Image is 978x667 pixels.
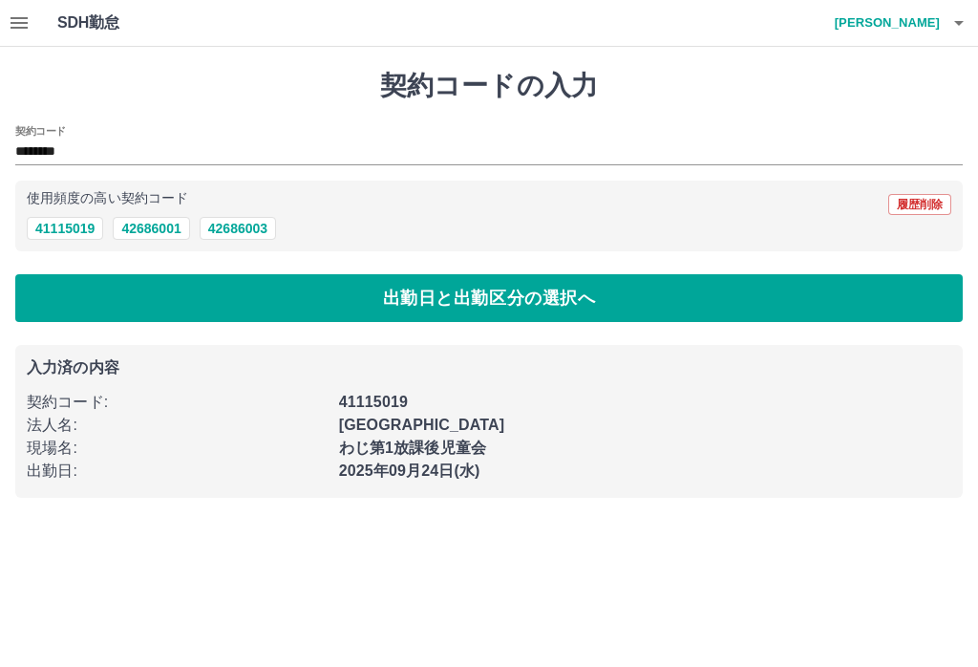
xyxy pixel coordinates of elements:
p: 契約コード : [27,391,328,414]
h2: 契約コード [15,123,66,139]
p: 使用頻度の高い契約コード [27,192,188,205]
b: わじ第1放課後児童会 [339,440,486,456]
p: 現場名 : [27,437,328,460]
b: [GEOGRAPHIC_DATA] [339,417,505,433]
button: 出勤日と出勤区分の選択へ [15,274,963,322]
button: 41115019 [27,217,103,240]
button: 42686001 [113,217,189,240]
p: 出勤日 : [27,460,328,483]
button: 42686003 [200,217,276,240]
p: 入力済の内容 [27,360,951,376]
b: 2025年09月24日(水) [339,463,480,479]
button: 履歴削除 [888,194,951,215]
b: 41115019 [339,394,408,410]
p: 法人名 : [27,414,328,437]
h1: 契約コードの入力 [15,70,963,102]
